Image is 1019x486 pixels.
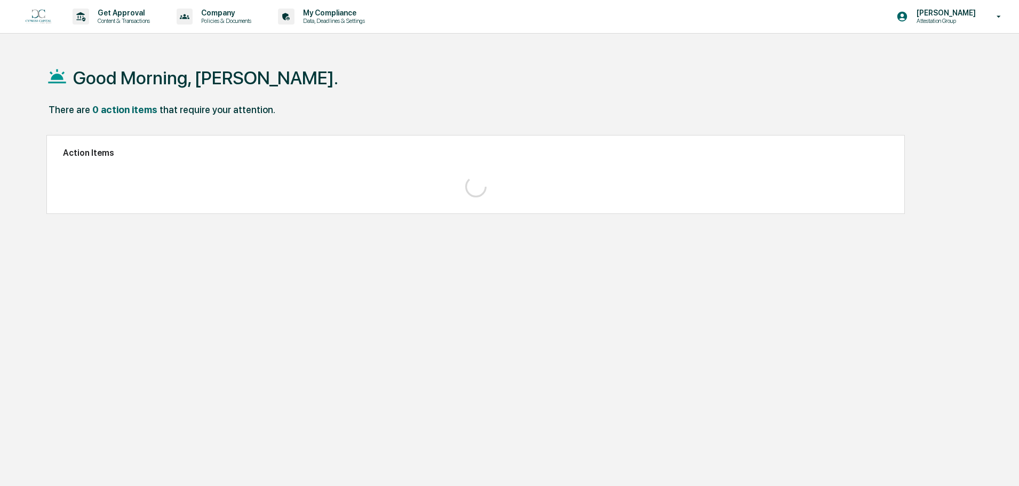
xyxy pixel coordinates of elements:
[63,148,888,158] h2: Action Items
[73,67,338,89] h1: Good Morning, [PERSON_NAME].
[294,17,370,25] p: Data, Deadlines & Settings
[908,9,981,17] p: [PERSON_NAME]
[26,10,51,24] img: logo
[193,9,257,17] p: Company
[193,17,257,25] p: Policies & Documents
[160,104,275,115] div: that require your attention.
[89,17,155,25] p: Content & Transactions
[92,104,157,115] div: 0 action items
[89,9,155,17] p: Get Approval
[908,17,981,25] p: Attestation Group
[294,9,370,17] p: My Compliance
[49,104,90,115] div: There are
